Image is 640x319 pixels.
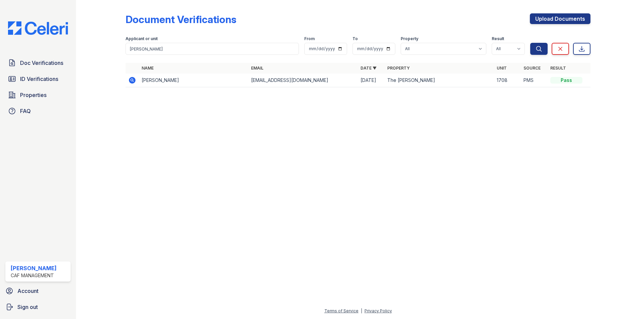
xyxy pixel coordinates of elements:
[20,107,31,115] span: FAQ
[361,66,377,71] a: Date ▼
[524,66,541,71] a: Source
[3,284,73,298] a: Account
[550,77,582,84] div: Pass
[497,66,507,71] a: Unit
[304,36,315,41] label: From
[3,21,73,35] img: CE_Logo_Blue-a8612792a0a2168367f1c8372b55b34899dd931a85d93a1a3d3e32e68fde9ad4.png
[494,74,521,87] td: 1708
[251,66,263,71] a: Email
[361,308,362,313] div: |
[365,308,392,313] a: Privacy Policy
[11,264,57,272] div: [PERSON_NAME]
[5,72,71,86] a: ID Verifications
[401,36,418,41] label: Property
[492,36,504,41] label: Result
[5,56,71,70] a: Doc Verifications
[20,91,47,99] span: Properties
[385,74,494,87] td: The [PERSON_NAME]
[20,75,58,83] span: ID Verifications
[142,66,154,71] a: Name
[5,104,71,118] a: FAQ
[550,66,566,71] a: Result
[20,59,63,67] span: Doc Verifications
[139,74,248,87] td: [PERSON_NAME]
[17,303,38,311] span: Sign out
[324,308,358,313] a: Terms of Service
[521,74,548,87] td: PMS
[126,13,236,25] div: Document Verifications
[126,43,299,55] input: Search by name, email, or unit number
[387,66,410,71] a: Property
[17,287,38,295] span: Account
[248,74,358,87] td: [EMAIL_ADDRESS][DOMAIN_NAME]
[352,36,358,41] label: To
[11,272,57,279] div: CAF Management
[358,74,385,87] td: [DATE]
[126,36,158,41] label: Applicant or unit
[5,88,71,102] a: Properties
[530,13,590,24] a: Upload Documents
[3,300,73,314] a: Sign out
